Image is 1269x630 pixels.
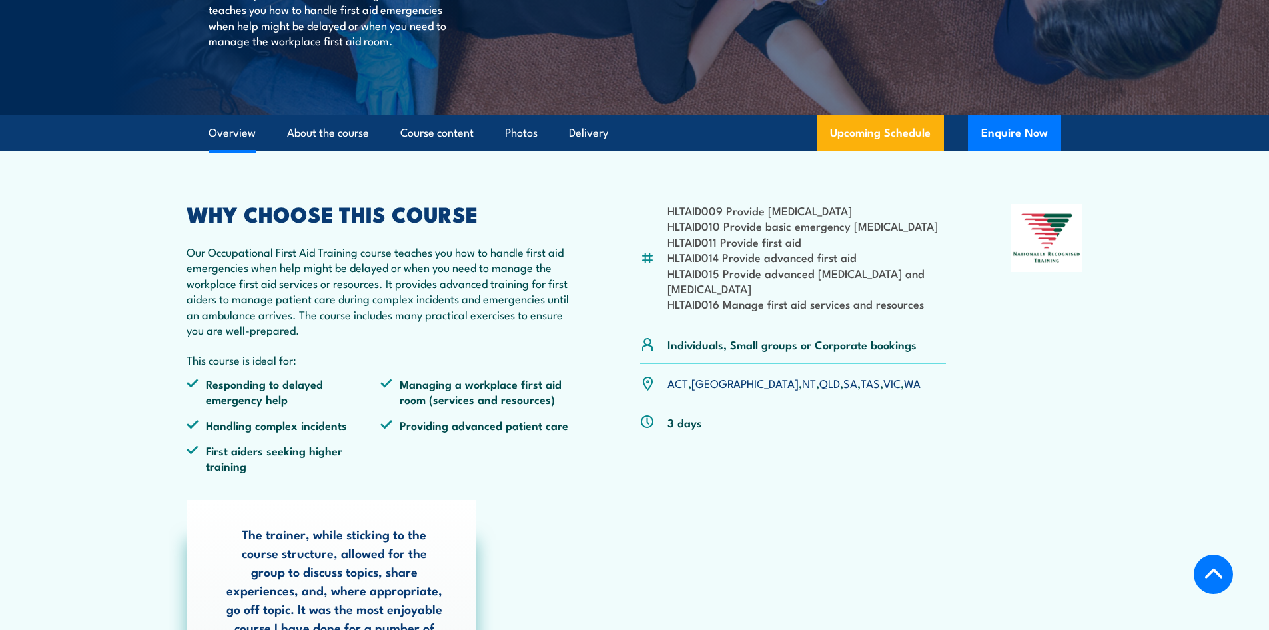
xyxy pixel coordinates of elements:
p: Our Occupational First Aid Training course teaches you how to handle first aid emergencies when h... [187,244,576,337]
a: NT [802,375,816,391]
img: Nationally Recognised Training logo. [1011,204,1083,272]
a: VIC [883,375,901,391]
li: HLTAID009 Provide [MEDICAL_DATA] [667,203,947,218]
a: About the course [287,115,369,151]
li: HLTAID010 Provide basic emergency [MEDICAL_DATA] [667,218,947,233]
li: First aiders seeking higher training [187,443,381,474]
li: HLTAID014 Provide advanced first aid [667,249,947,265]
li: Providing advanced patient care [380,417,575,433]
h2: WHY CHOOSE THIS COURSE [187,204,576,223]
li: Responding to delayed emergency help [187,376,381,407]
p: This course is ideal for: [187,352,576,367]
li: HLTAID011 Provide first aid [667,234,947,249]
a: Upcoming Schedule [817,115,944,151]
a: ACT [667,375,688,391]
a: Photos [505,115,538,151]
li: HLTAID015 Provide advanced [MEDICAL_DATA] and [MEDICAL_DATA] [667,265,947,297]
a: WA [904,375,921,391]
a: TAS [861,375,880,391]
a: Course content [400,115,474,151]
a: Delivery [569,115,608,151]
a: Overview [209,115,256,151]
a: [GEOGRAPHIC_DATA] [691,375,799,391]
a: SA [843,375,857,391]
p: 3 days [667,415,702,430]
a: QLD [819,375,840,391]
p: Individuals, Small groups or Corporate bookings [667,337,917,352]
li: Handling complex incidents [187,417,381,433]
button: Enquire Now [968,115,1061,151]
li: HLTAID016 Manage first aid services and resources [667,296,947,311]
p: , , , , , , , [667,375,921,391]
li: Managing a workplace first aid room (services and resources) [380,376,575,407]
